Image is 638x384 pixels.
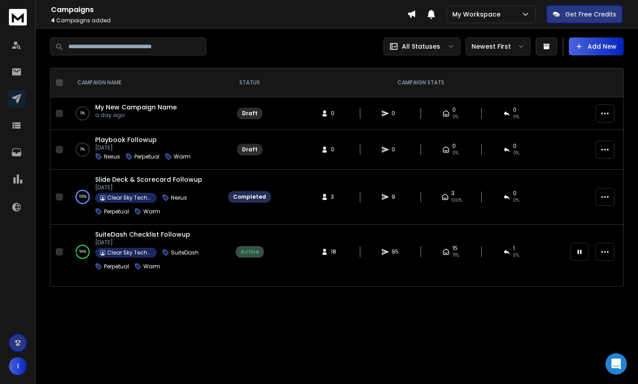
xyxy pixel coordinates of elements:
[452,113,459,121] span: 0%
[513,245,515,252] span: 1
[569,38,624,55] button: Add New
[174,153,191,160] p: Warm
[95,112,177,119] p: a day ago
[171,194,187,201] p: Nexus
[107,194,152,201] p: Clear Sky Technologies
[95,230,190,239] a: SuiteDash Checklist Followup
[79,247,86,256] p: 94 %
[233,193,266,200] div: Completed
[143,263,160,270] p: Warm
[392,146,400,153] span: 0
[95,103,177,112] a: My New Campaign Name
[242,146,258,153] div: Draft
[452,252,459,259] span: 71 %
[513,190,517,197] span: 0
[67,225,223,280] td: 94%SuiteDash Checklist Followup[DATE]Clear Sky TechnologiesSuiteDashPerpetualWarm
[513,252,519,259] span: 5 %
[104,153,120,160] p: Nexus
[134,153,159,160] p: Perpetual
[565,10,616,19] p: Get Free Credits
[95,239,214,246] p: [DATE]
[80,109,85,118] p: 0 %
[276,68,565,97] th: CAMPAIGN STATS
[143,208,160,215] p: Warm
[79,192,87,201] p: 100 %
[171,249,199,256] p: SuiteDash
[9,9,27,25] img: logo
[331,146,340,153] span: 0
[107,249,152,256] p: Clear Sky Technologies
[331,110,340,117] span: 0
[451,190,455,197] span: 3
[392,248,400,255] span: 95
[51,17,407,24] p: Campaigns added
[392,193,400,200] span: 9
[331,193,340,200] span: 3
[9,357,27,375] button: I
[242,110,258,117] div: Draft
[104,263,129,270] p: Perpetual
[392,110,400,117] span: 0
[67,68,223,97] th: CAMPAIGN NAME
[452,150,459,157] span: 0%
[451,197,462,204] span: 100 %
[95,135,157,144] a: Playbook Followup
[67,170,223,225] td: 100%Slide Deck & Scorecard Followup[DATE]Clear Sky TechnologiesNexusPerpetualWarm
[95,184,214,191] p: [DATE]
[452,245,458,252] span: 15
[104,208,129,215] p: Perpetual
[513,113,519,121] span: 0%
[513,197,519,204] span: 0 %
[67,97,223,130] td: 0%My New Campaign Namea day ago
[513,150,519,157] span: 0%
[402,42,440,51] p: All Statuses
[466,38,530,55] button: Newest First
[513,142,517,150] span: 0
[241,248,259,255] div: Active
[67,130,223,170] td: 0%Playbook Followup[DATE]NexusPerpetualWarm
[605,353,627,375] div: Open Intercom Messenger
[546,5,622,23] button: Get Free Credits
[452,10,504,19] p: My Workspace
[223,68,276,97] th: STATUS
[51,4,407,15] h1: Campaigns
[95,175,202,184] a: Slide Deck & Scorecard Followup
[452,142,456,150] span: 0
[95,144,191,151] p: [DATE]
[51,17,55,24] span: 4
[80,145,85,154] p: 0 %
[331,248,340,255] span: 18
[513,106,517,113] span: 0
[452,106,456,113] span: 0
